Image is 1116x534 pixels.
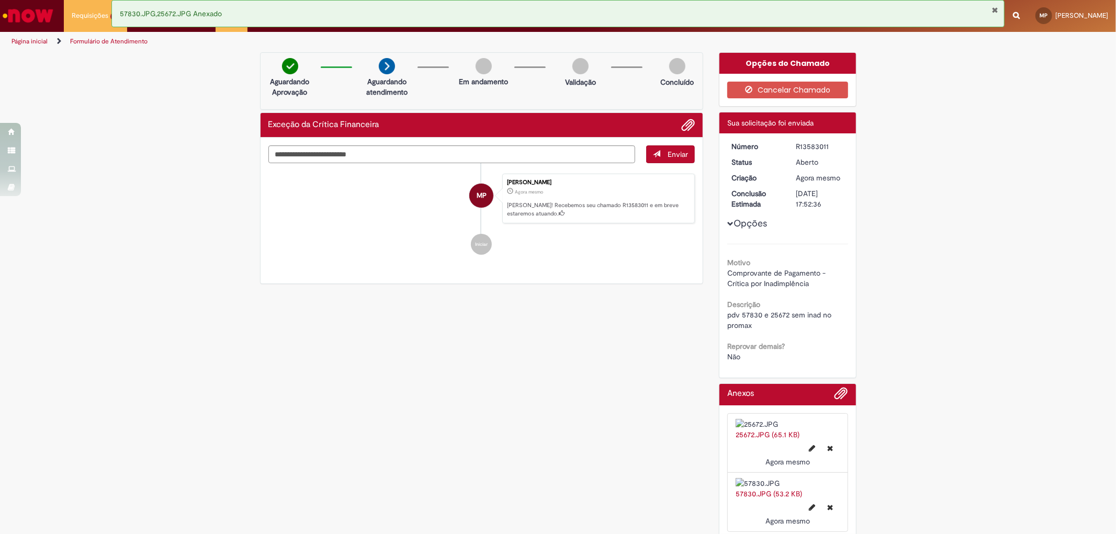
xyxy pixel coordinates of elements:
div: 30/09/2025 16:52:33 [796,173,844,183]
button: Editar nome de arquivo 57830.JPG [803,499,822,516]
button: Adicionar anexos [681,118,695,132]
span: MP [1040,12,1048,19]
textarea: Digite sua mensagem aqui... [268,145,636,163]
span: Requisições [72,10,108,21]
div: Matheus Lopes De Souza Pires [469,184,493,208]
a: 57830.JPG (53.2 KB) [736,489,802,498]
button: Editar nome de arquivo 25672.JPG [803,440,822,457]
p: Em andamento [459,76,508,87]
span: Sua solicitação foi enviada [727,118,814,128]
div: Opções do Chamado [719,53,856,74]
dt: Status [724,157,788,167]
p: Validação [565,77,596,87]
span: Agora mesmo [796,173,840,183]
span: Agora mesmo [765,457,810,467]
div: [PERSON_NAME] [507,179,689,186]
p: Aguardando Aprovação [265,76,315,97]
h2: Exceção da Crítica Financeira Histórico de tíquete [268,120,379,130]
img: 25672.JPG [736,419,840,429]
span: Enviar [668,150,688,159]
img: arrow-next.png [379,58,395,74]
p: [PERSON_NAME]! Recebemos seu chamado R13583011 e em breve estaremos atuando. [507,201,689,218]
button: Enviar [646,145,695,163]
p: Concluído [660,77,694,87]
span: Não [727,352,740,361]
span: 6 [110,12,119,21]
span: Agora mesmo [765,516,810,526]
time: 30/09/2025 16:52:33 [796,173,840,183]
a: 25672.JPG (65.1 KB) [736,430,799,439]
span: MP [477,183,487,208]
button: Adicionar anexos [835,387,848,405]
button: Excluir 57830.JPG [821,499,840,516]
b: Descrição [727,300,760,309]
ul: Trilhas de página [8,32,736,51]
h2: Anexos [727,389,754,399]
div: Aberto [796,157,844,167]
img: img-circle-grey.png [669,58,685,74]
img: ServiceNow [1,5,55,26]
button: Cancelar Chamado [727,82,848,98]
img: 57830.JPG [736,478,840,488]
div: [DATE] 17:52:36 [796,188,844,209]
span: 57830.JPG,25672.JPG Anexado [120,9,222,18]
span: pdv 57830 e 25672 sem inad no promax [727,310,833,330]
dt: Número [724,141,788,152]
span: Comprovante de Pagamento - Crítica por Inadimplência [727,268,828,288]
a: Formulário de Atendimento [70,37,148,46]
ul: Histórico de tíquete [268,163,695,266]
dt: Criação [724,173,788,183]
a: Página inicial [12,37,48,46]
button: Fechar Notificação [992,6,999,14]
img: img-circle-grey.png [476,58,492,74]
time: 30/09/2025 16:53:16 [765,457,810,467]
span: Agora mesmo [515,189,543,195]
b: Reprovar demais? [727,342,785,351]
img: img-circle-grey.png [572,58,589,74]
li: Matheus Lopes De Souza Pires [268,174,695,224]
button: Excluir 25672.JPG [821,440,840,457]
time: 30/09/2025 16:53:16 [765,516,810,526]
b: Motivo [727,258,750,267]
time: 30/09/2025 16:52:33 [515,189,543,195]
span: [PERSON_NAME] [1055,11,1108,20]
p: Aguardando atendimento [362,76,412,97]
div: R13583011 [796,141,844,152]
img: check-circle-green.png [282,58,298,74]
dt: Conclusão Estimada [724,188,788,209]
